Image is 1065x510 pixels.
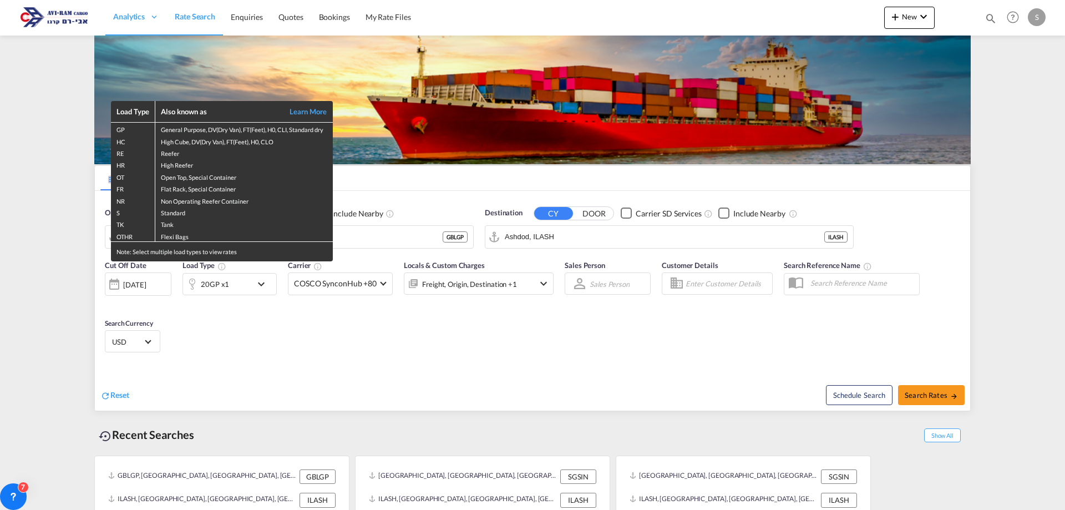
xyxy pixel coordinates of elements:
[111,123,155,135] td: GP
[111,170,155,182] td: OT
[155,194,333,206] td: Non Operating Reefer Container
[111,230,155,242] td: OTHR
[111,194,155,206] td: NR
[155,123,333,135] td: General Purpose, DV(Dry Van), FT(Feet), H0, CLI, Standard dry
[155,170,333,182] td: Open Top, Special Container
[155,230,333,242] td: Flexi Bags
[155,158,333,170] td: High Reefer
[111,218,155,229] td: TK
[111,158,155,170] td: HR
[111,206,155,218] td: S
[155,135,333,147] td: High Cube, DV(Dry Van), FT(Feet), H0, CLO
[155,182,333,194] td: Flat Rack, Special Container
[155,206,333,218] td: Standard
[277,107,327,117] a: Learn More
[111,242,333,261] div: Note: Select multiple load types to view rates
[111,182,155,194] td: FR
[111,101,155,123] th: Load Type
[111,135,155,147] td: HC
[155,218,333,229] td: Tank
[111,147,155,158] td: RE
[155,147,333,158] td: Reefer
[161,107,277,117] div: Also known as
